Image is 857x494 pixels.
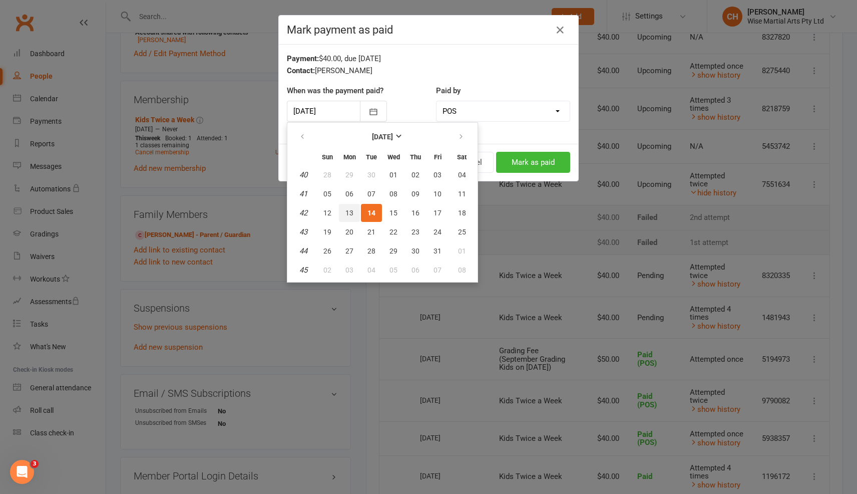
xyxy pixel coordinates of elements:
[317,223,338,241] button: 19
[361,223,382,241] button: 21
[434,153,442,161] small: Friday
[411,247,419,255] span: 30
[457,153,467,161] small: Saturday
[458,266,466,274] span: 08
[410,153,421,161] small: Thursday
[405,185,426,203] button: 09
[317,204,338,222] button: 12
[323,266,331,274] span: 02
[339,185,360,203] button: 06
[345,228,353,236] span: 20
[389,171,397,179] span: 01
[31,460,39,468] span: 3
[427,242,448,260] button: 31
[367,247,375,255] span: 28
[427,185,448,203] button: 10
[323,171,331,179] span: 28
[339,166,360,184] button: 29
[343,153,356,161] small: Monday
[458,190,466,198] span: 11
[339,204,360,222] button: 13
[367,228,375,236] span: 21
[383,261,404,279] button: 05
[427,261,448,279] button: 07
[449,242,475,260] button: 01
[434,209,442,217] span: 17
[411,209,419,217] span: 16
[366,153,377,161] small: Tuesday
[299,266,307,275] em: 45
[458,228,466,236] span: 25
[323,228,331,236] span: 19
[434,171,442,179] span: 03
[345,171,353,179] span: 29
[411,228,419,236] span: 23
[434,190,442,198] span: 10
[287,53,570,65] div: $40.00, due [DATE]
[411,190,419,198] span: 09
[383,185,404,203] button: 08
[434,228,442,236] span: 24
[389,190,397,198] span: 08
[449,204,475,222] button: 18
[367,209,375,217] span: 14
[411,171,419,179] span: 02
[299,227,307,236] em: 43
[339,223,360,241] button: 20
[434,247,442,255] span: 31
[389,247,397,255] span: 29
[552,22,568,38] button: Close
[458,171,466,179] span: 04
[387,153,400,161] small: Wednesday
[458,247,466,255] span: 01
[405,261,426,279] button: 06
[339,242,360,260] button: 27
[372,133,393,141] strong: [DATE]
[389,266,397,274] span: 05
[405,242,426,260] button: 30
[367,171,375,179] span: 30
[427,166,448,184] button: 03
[383,223,404,241] button: 22
[10,460,34,484] iframe: Intercom live chat
[496,152,570,173] button: Mark as paid
[383,242,404,260] button: 29
[299,246,307,256] em: 44
[345,190,353,198] span: 06
[287,66,315,75] strong: Contact:
[317,185,338,203] button: 05
[287,85,383,97] label: When was the payment paid?
[427,204,448,222] button: 17
[287,65,570,77] div: [PERSON_NAME]
[345,209,353,217] span: 13
[367,190,375,198] span: 07
[322,153,333,161] small: Sunday
[411,266,419,274] span: 06
[339,261,360,279] button: 03
[345,247,353,255] span: 27
[361,166,382,184] button: 30
[299,170,307,179] em: 40
[436,85,461,97] label: Paid by
[299,189,307,198] em: 41
[449,223,475,241] button: 25
[389,228,397,236] span: 22
[361,185,382,203] button: 07
[449,261,475,279] button: 08
[405,204,426,222] button: 16
[345,266,353,274] span: 03
[361,242,382,260] button: 28
[361,261,382,279] button: 04
[449,166,475,184] button: 04
[434,266,442,274] span: 07
[367,266,375,274] span: 04
[317,166,338,184] button: 28
[323,247,331,255] span: 26
[323,209,331,217] span: 12
[449,185,475,203] button: 11
[287,54,319,63] strong: Payment:
[317,261,338,279] button: 02
[389,209,397,217] span: 15
[458,209,466,217] span: 18
[383,204,404,222] button: 15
